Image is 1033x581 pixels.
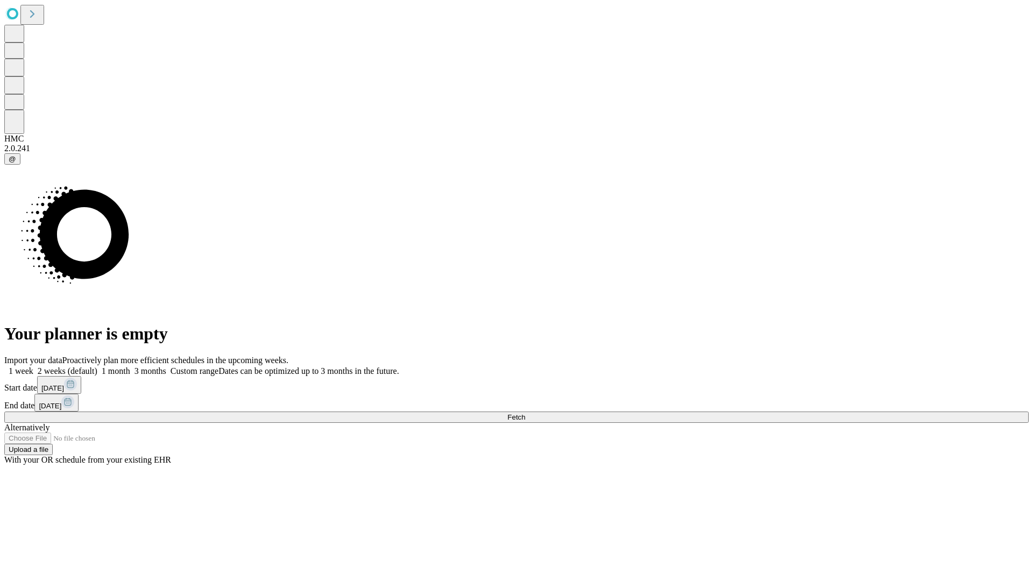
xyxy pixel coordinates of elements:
[218,366,399,375] span: Dates can be optimized up to 3 months in the future.
[4,412,1029,423] button: Fetch
[507,413,525,421] span: Fetch
[39,402,61,410] span: [DATE]
[62,356,288,365] span: Proactively plan more efficient schedules in the upcoming weeks.
[41,384,64,392] span: [DATE]
[9,155,16,163] span: @
[4,455,171,464] span: With your OR schedule from your existing EHR
[4,144,1029,153] div: 2.0.241
[102,366,130,375] span: 1 month
[135,366,166,375] span: 3 months
[4,376,1029,394] div: Start date
[4,356,62,365] span: Import your data
[171,366,218,375] span: Custom range
[34,394,79,412] button: [DATE]
[9,366,33,375] span: 1 week
[4,134,1029,144] div: HMC
[38,366,97,375] span: 2 weeks (default)
[4,394,1029,412] div: End date
[4,324,1029,344] h1: Your planner is empty
[4,423,49,432] span: Alternatively
[4,153,20,165] button: @
[37,376,81,394] button: [DATE]
[4,444,53,455] button: Upload a file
